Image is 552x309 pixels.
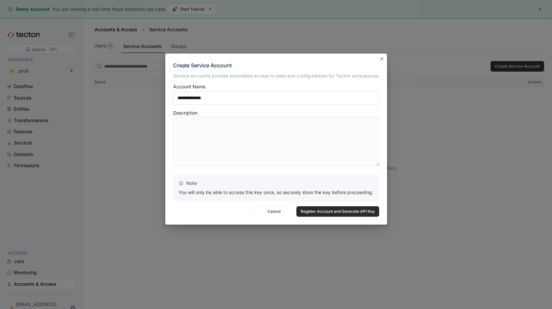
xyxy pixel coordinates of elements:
div: Account Name [173,84,205,89]
div: Description [173,111,197,115]
p: Note [178,180,374,187]
span: Cancel [260,207,288,216]
p: Service accounts provide automated access to data and configurations for Tecton workspaces. [173,73,379,79]
button: Closes this modal window [378,55,386,63]
button: Register Account and Generate API Key [296,206,379,217]
div: Create Service Account [173,61,379,70]
button: Cancel [256,206,292,217]
span: Register Account and Generate API Key [301,207,375,216]
p: You will only be able to access this key once, so securely store the key before proceeding. [178,189,374,196]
